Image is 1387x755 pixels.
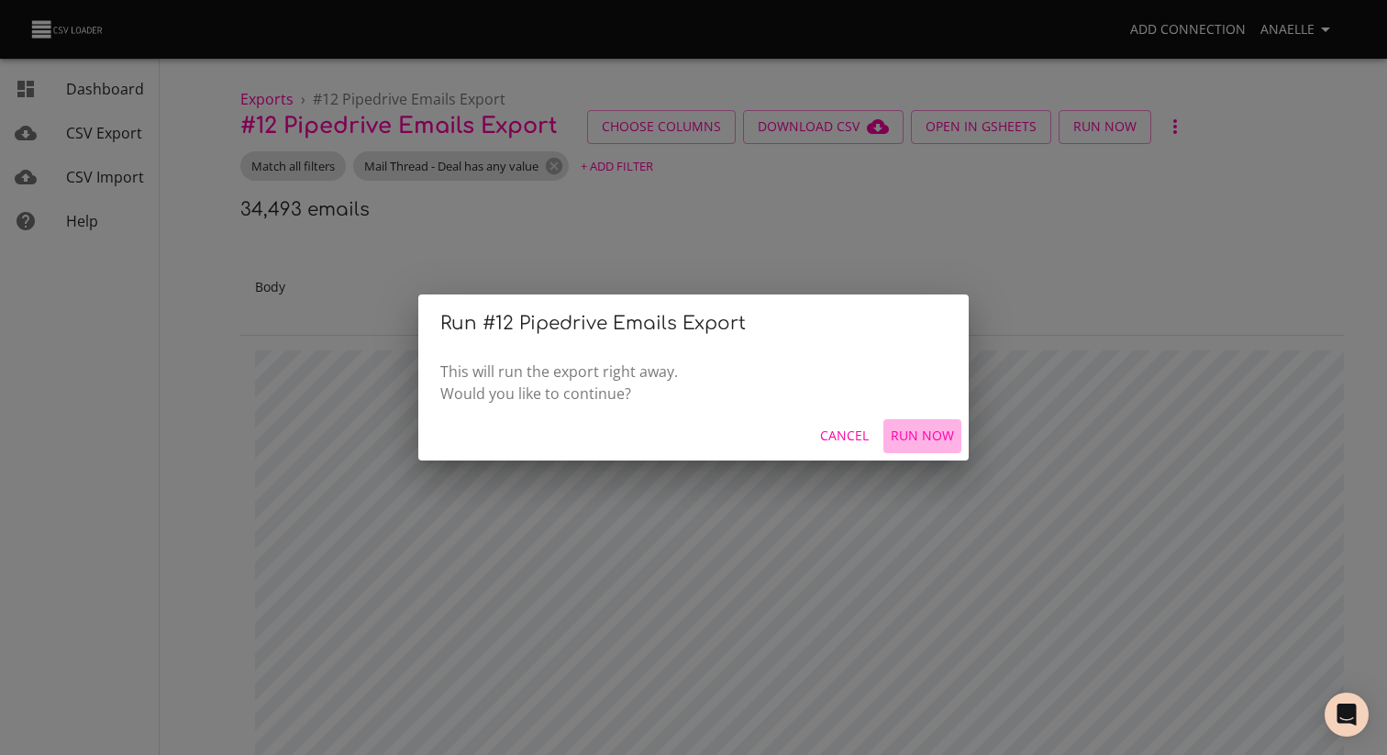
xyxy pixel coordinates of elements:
span: Cancel [820,425,869,448]
button: Run Now [883,419,961,453]
span: Run Now [891,425,954,448]
h2: Run # 12 Pipedrive Emails Export [440,309,947,339]
p: This will run the export right away. Would you like to continue? [440,361,947,405]
button: Cancel [813,419,876,453]
div: Open Intercom Messenger [1325,693,1369,737]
